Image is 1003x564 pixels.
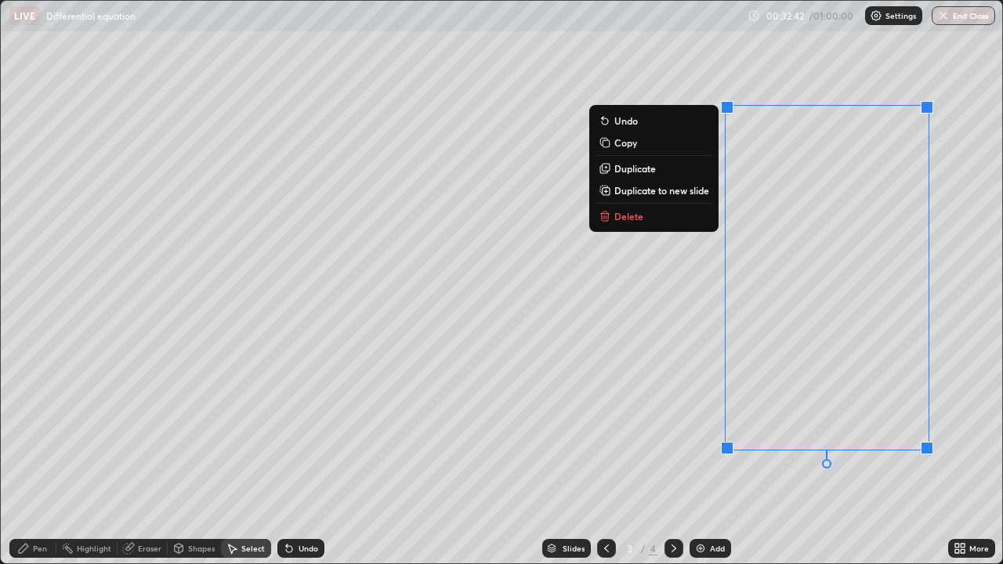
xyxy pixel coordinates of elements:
button: Delete [596,207,712,226]
div: More [969,544,989,552]
div: Slides [563,544,585,552]
p: Differential equation [46,9,136,22]
div: Shapes [188,544,215,552]
button: Duplicate to new slide [596,181,712,200]
p: Copy [614,136,637,149]
div: / [641,544,646,553]
div: Undo [299,544,318,552]
p: Undo [614,114,638,127]
div: Select [241,544,265,552]
p: Settings [885,12,916,20]
img: class-settings-icons [870,9,882,22]
div: Add [710,544,725,552]
div: Eraser [138,544,161,552]
button: Duplicate [596,159,712,178]
div: Highlight [77,544,111,552]
button: Copy [596,133,712,152]
div: 3 [622,544,638,553]
p: LIVE [14,9,35,22]
div: Pen [33,544,47,552]
p: Delete [614,210,643,222]
button: Undo [596,111,712,130]
p: Duplicate to new slide [614,184,709,197]
img: add-slide-button [694,542,707,555]
button: End Class [932,6,995,25]
p: Duplicate [614,162,656,175]
img: end-class-cross [937,9,950,22]
div: 4 [649,541,658,555]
